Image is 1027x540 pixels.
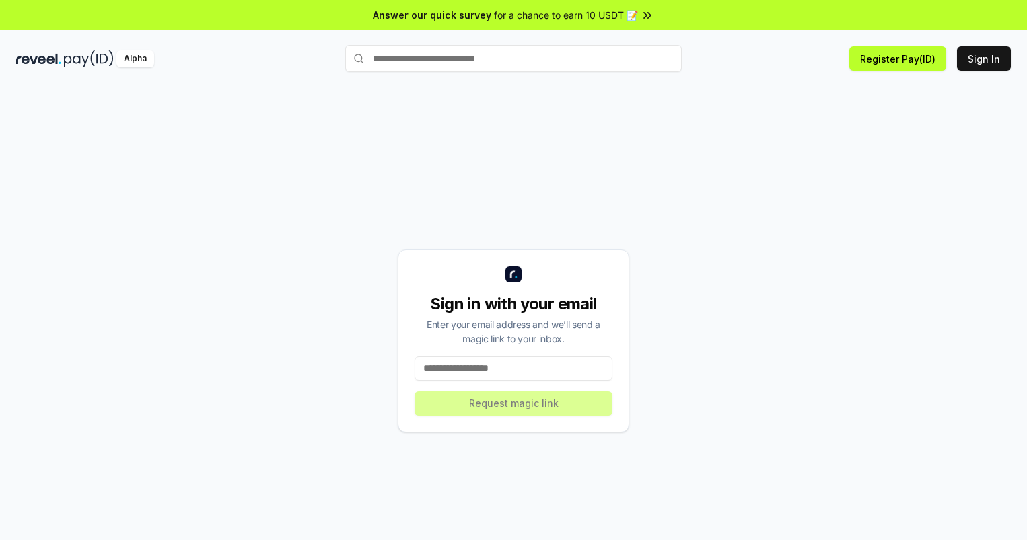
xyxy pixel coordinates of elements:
button: Sign In [957,46,1011,71]
div: Enter your email address and we’ll send a magic link to your inbox. [415,317,612,346]
img: pay_id [64,50,114,67]
span: Answer our quick survey [373,8,491,22]
div: Alpha [116,50,154,67]
img: reveel_dark [16,50,61,67]
span: for a chance to earn 10 USDT 📝 [494,8,638,22]
button: Register Pay(ID) [849,46,946,71]
div: Sign in with your email [415,293,612,315]
img: logo_small [505,266,522,282]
